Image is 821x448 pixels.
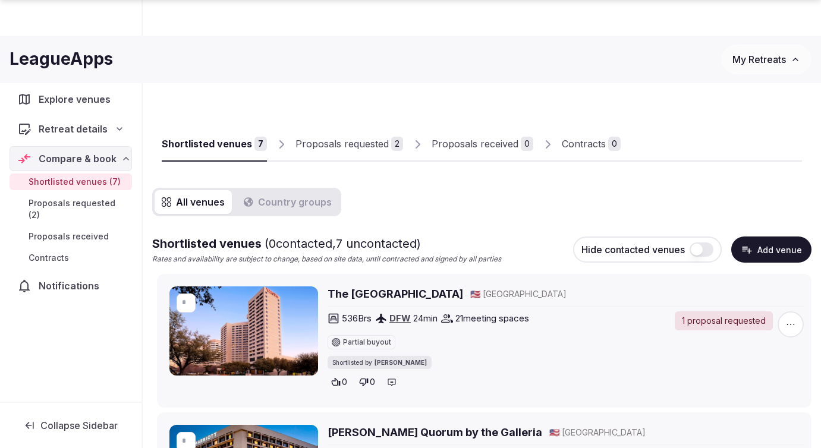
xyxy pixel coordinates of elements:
[343,339,391,346] span: Partial buyout
[732,53,786,65] span: My Retreats
[470,288,480,300] button: 🇺🇸
[581,244,685,255] span: Hide contacted venues
[521,137,533,151] div: 0
[10,228,132,245] a: Proposals received
[432,137,518,151] div: Proposals received
[731,236,811,263] button: Add venue
[29,252,69,264] span: Contracts
[10,195,132,223] a: Proposals requested (2)
[328,356,432,369] div: Shortlisted by
[39,279,104,293] span: Notifications
[455,312,529,324] span: 21 meeting spaces
[549,427,559,437] span: 🇺🇸
[237,190,339,214] button: Country groups
[10,87,132,112] a: Explore venues
[562,427,646,438] span: [GEOGRAPHIC_DATA]
[152,254,501,264] p: Rates and availability are subject to change, based on site data, until contracted and signed by ...
[295,137,389,151] div: Proposals requested
[356,374,379,390] button: 0
[40,419,118,431] span: Collapse Sidebar
[389,313,411,324] a: DFW
[562,137,606,151] div: Contracts
[162,137,252,151] div: Shortlisted venues
[39,152,117,166] span: Compare & book
[295,127,403,162] a: Proposals requested2
[370,376,375,388] span: 0
[169,286,318,376] img: The Westin Dallas Park Central
[29,231,109,242] span: Proposals received
[39,92,115,106] span: Explore venues
[10,273,132,298] a: Notifications
[155,190,232,214] button: All venues
[342,312,372,324] span: 536 Brs
[29,197,127,221] span: Proposals requested (2)
[265,236,421,251] span: ( 0 contacted, 7 uncontacted)
[721,45,811,74] button: My Retreats
[10,48,113,71] h1: LeagueApps
[470,289,480,299] span: 🇺🇸
[328,425,542,440] a: [PERSON_NAME] Quorum by the Galleria
[328,374,351,390] button: 0
[483,288,567,300] span: [GEOGRAPHIC_DATA]
[10,250,132,266] a: Contracts
[29,176,121,188] span: Shortlisted venues (7)
[413,312,438,324] span: 24 min
[562,127,621,162] a: Contracts0
[675,311,773,330] a: 1 proposal requested
[39,122,108,136] span: Retreat details
[10,173,132,190] a: Shortlisted venues (7)
[162,127,267,162] a: Shortlisted venues7
[375,358,427,367] span: [PERSON_NAME]
[328,286,463,301] a: The [GEOGRAPHIC_DATA]
[254,137,267,151] div: 7
[549,427,559,438] button: 🇺🇸
[152,236,421,251] span: Shortlisted venues
[391,137,403,151] div: 2
[432,127,533,162] a: Proposals received0
[10,412,132,438] button: Collapse Sidebar
[342,376,347,388] span: 0
[608,137,621,151] div: 0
